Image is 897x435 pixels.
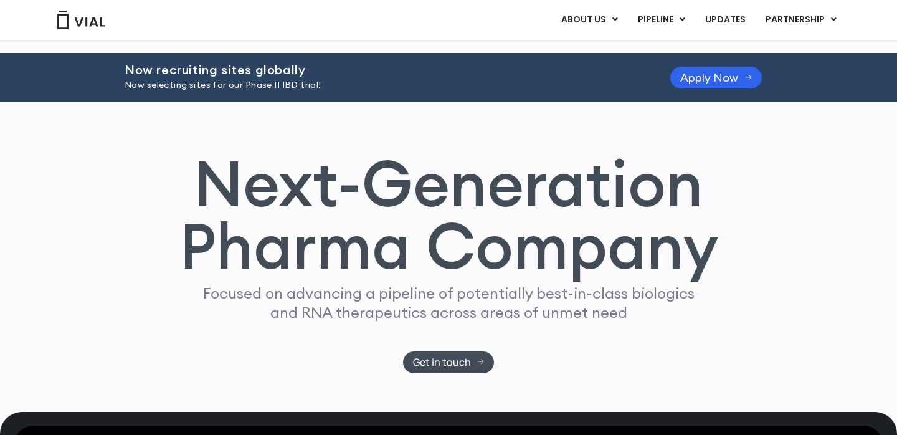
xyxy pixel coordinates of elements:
h2: Now recruiting sites globally [125,63,639,77]
a: PARTNERSHIPMenu Toggle [756,9,847,31]
a: Apply Now [670,67,762,88]
img: Vial Logo [56,11,106,29]
p: Now selecting sites for our Phase II IBD trial! [125,79,639,92]
a: ABOUT USMenu Toggle [551,9,627,31]
a: UPDATES [695,9,755,31]
a: PIPELINEMenu Toggle [628,9,695,31]
h1: Next-Generation Pharma Company [179,152,718,278]
span: Apply Now [680,73,738,82]
a: Get in touch [403,351,495,373]
p: Focused on advancing a pipeline of potentially best-in-class biologics and RNA therapeutics acros... [197,284,700,322]
span: Get in touch [413,358,471,367]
